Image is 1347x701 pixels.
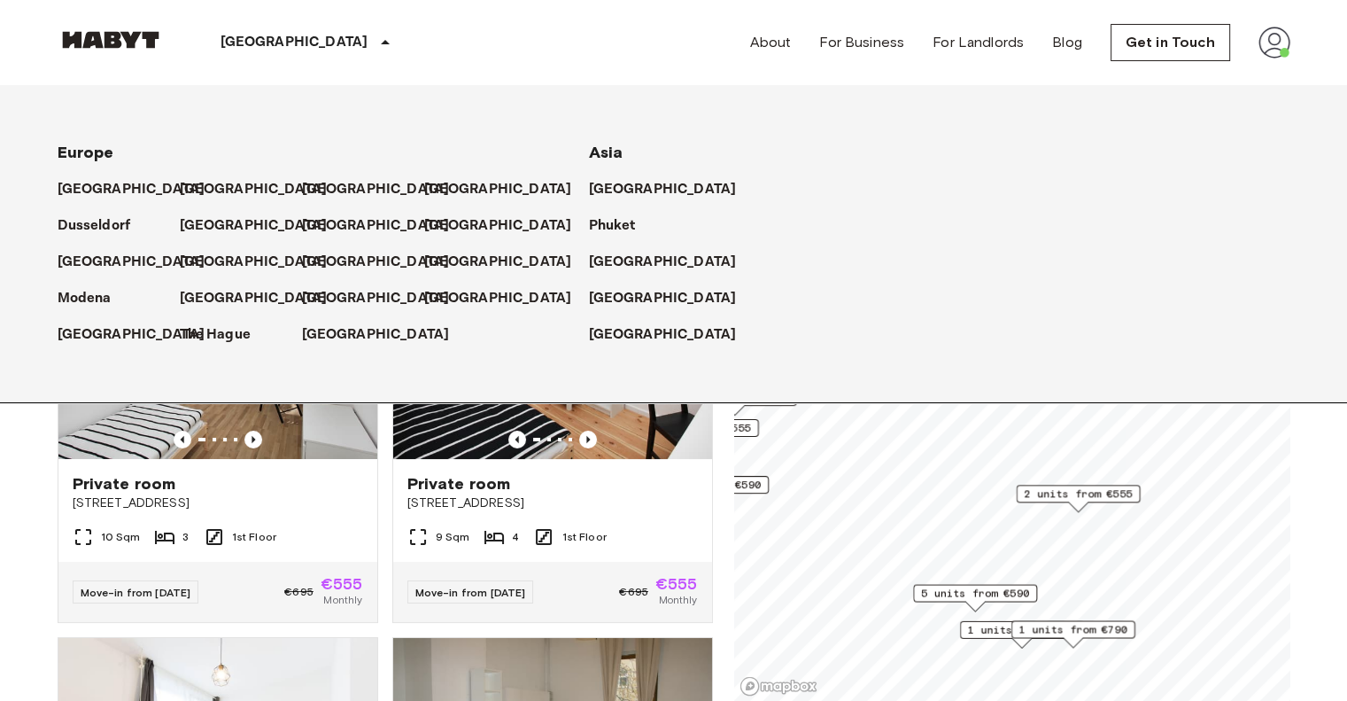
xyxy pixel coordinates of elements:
span: €555 [321,576,363,592]
div: Map marker [1010,620,1134,648]
span: 1 units from €590 [653,477,761,493]
span: 2 units from €555 [1024,486,1132,502]
a: [GEOGRAPHIC_DATA] [180,252,345,273]
p: [GEOGRAPHIC_DATA] [302,252,450,273]
p: [GEOGRAPHIC_DATA] [58,179,205,200]
a: Dusseldorf [58,215,149,237]
span: [STREET_ADDRESS] [73,495,363,512]
a: [GEOGRAPHIC_DATA] [58,252,223,273]
p: [GEOGRAPHIC_DATA] [302,215,450,237]
button: Previous image [579,431,597,448]
span: €695 [619,584,648,600]
a: The Hague [180,324,268,346]
a: [GEOGRAPHIC_DATA] [589,288,755,309]
p: [GEOGRAPHIC_DATA] [424,215,572,237]
span: €555 [655,576,698,592]
span: 5 units from €590 [921,586,1029,602]
p: [GEOGRAPHIC_DATA] [180,179,328,200]
a: [GEOGRAPHIC_DATA] [180,179,345,200]
a: [GEOGRAPHIC_DATA] [589,179,755,200]
p: Modena [58,288,112,309]
p: [GEOGRAPHIC_DATA] [221,32,368,53]
button: Previous image [174,431,191,448]
span: Monthly [323,592,362,608]
span: 2 units from €555 [642,420,750,436]
span: [STREET_ADDRESS] [407,495,698,512]
a: [GEOGRAPHIC_DATA] [302,324,468,346]
a: [GEOGRAPHIC_DATA] [302,252,468,273]
img: Habyt [58,31,164,49]
p: [GEOGRAPHIC_DATA] [302,324,450,346]
span: 1 units from €565 [967,622,1075,638]
span: Asia [589,143,623,162]
a: For Business [819,32,904,53]
p: [GEOGRAPHIC_DATA] [180,252,328,273]
div: Map marker [959,621,1083,649]
a: [GEOGRAPHIC_DATA] [302,179,468,200]
a: [GEOGRAPHIC_DATA] [589,324,755,346]
a: [GEOGRAPHIC_DATA] [58,179,223,200]
span: 3 [182,529,189,545]
a: [GEOGRAPHIC_DATA] [180,215,345,237]
p: [GEOGRAPHIC_DATA] [589,288,737,309]
a: Get in Touch [1111,24,1230,61]
p: The Hague [180,324,251,346]
span: Europe [58,143,114,162]
p: [GEOGRAPHIC_DATA] [180,215,328,237]
a: [GEOGRAPHIC_DATA] [58,324,223,346]
a: Marketing picture of unit DE-01-232-03MPrevious imagePrevious imagePrivate room[STREET_ADDRESS]9 ... [392,245,713,623]
a: For Landlords [933,32,1024,53]
a: Modena [58,288,129,309]
span: 1st Floor [561,529,606,545]
p: [GEOGRAPHIC_DATA] [58,252,205,273]
a: Phuket [589,215,654,237]
p: Phuket [589,215,636,237]
span: 4 [512,529,519,545]
p: Dusseldorf [58,215,131,237]
p: [GEOGRAPHIC_DATA] [424,252,572,273]
button: Previous image [508,431,526,448]
p: [GEOGRAPHIC_DATA] [589,324,737,346]
span: Private room [73,473,176,495]
img: avatar [1258,27,1290,58]
div: Map marker [913,585,1037,612]
div: Map marker [1016,485,1140,512]
a: About [750,32,792,53]
p: [GEOGRAPHIC_DATA] [424,288,572,309]
p: [GEOGRAPHIC_DATA] [589,179,737,200]
a: [GEOGRAPHIC_DATA] [302,288,468,309]
span: 9 Sqm [436,529,470,545]
a: [GEOGRAPHIC_DATA] [180,288,345,309]
a: [GEOGRAPHIC_DATA] [589,252,755,273]
p: [GEOGRAPHIC_DATA] [424,179,572,200]
p: [GEOGRAPHIC_DATA] [180,288,328,309]
span: Move-in from [DATE] [81,586,191,599]
span: 1st Floor [232,529,276,545]
button: Previous image [244,431,262,448]
a: [GEOGRAPHIC_DATA] [424,215,590,237]
a: [GEOGRAPHIC_DATA] [302,215,468,237]
span: Move-in from [DATE] [415,586,526,599]
div: Map marker [672,388,796,416]
a: [GEOGRAPHIC_DATA] [424,179,590,200]
a: Blog [1052,32,1082,53]
a: [GEOGRAPHIC_DATA] [424,288,590,309]
p: [GEOGRAPHIC_DATA] [589,252,737,273]
a: Mapbox logo [739,676,817,697]
span: 1 units from €790 [1018,621,1126,637]
a: Marketing picture of unit DE-01-233-02MPrevious imagePrevious imagePrivate room[STREET_ADDRESS]10... [58,245,378,623]
span: Private room [407,473,511,495]
span: 10 Sqm [101,529,141,545]
p: [GEOGRAPHIC_DATA] [58,324,205,346]
p: [GEOGRAPHIC_DATA] [302,179,450,200]
p: [GEOGRAPHIC_DATA] [302,288,450,309]
a: [GEOGRAPHIC_DATA] [424,252,590,273]
div: Map marker [634,419,758,447]
span: Monthly [658,592,697,608]
span: 1 units from €525 [680,389,788,405]
div: Map marker [645,476,769,503]
span: €695 [284,584,314,600]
